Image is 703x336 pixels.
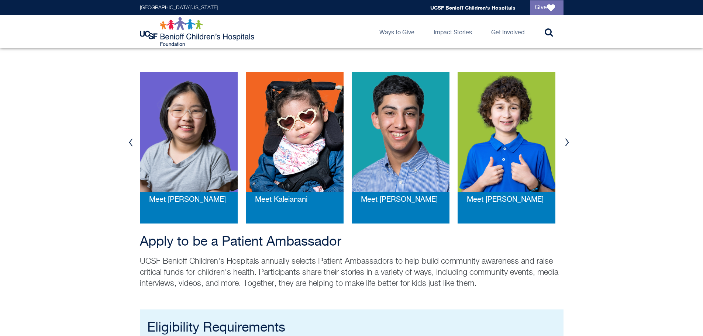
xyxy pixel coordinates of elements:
a: patient ambassador ashley [140,72,238,187]
a: patient ambassador rhydian [458,72,555,187]
p: UCSF Benioff Children's Hospitals annually selects Patient Ambassadors to help build community aw... [140,256,564,289]
button: Previous [125,131,137,153]
a: UCSF Benioff Children's Hospitals [430,4,516,11]
img: patient ambassador ashley [140,72,238,192]
a: Get Involved [485,15,530,48]
h2: Eligibility Requirements [147,317,556,335]
a: [GEOGRAPHIC_DATA][US_STATE] [140,5,218,10]
a: Give [530,0,564,15]
a: Impact Stories [428,15,478,48]
img: Logo for UCSF Benioff Children's Hospitals Foundation [140,17,256,46]
a: Meet [PERSON_NAME] [467,196,544,204]
h2: Apply to be a Patient Ambassador [140,235,564,249]
a: Meet Kaleianani [255,196,307,204]
a: Ways to Give [373,15,420,48]
button: Next [562,131,573,153]
a: Meet [PERSON_NAME] [149,196,226,204]
img: patient ambassador rhydian [458,72,555,192]
a: Meet [PERSON_NAME] [361,196,438,204]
